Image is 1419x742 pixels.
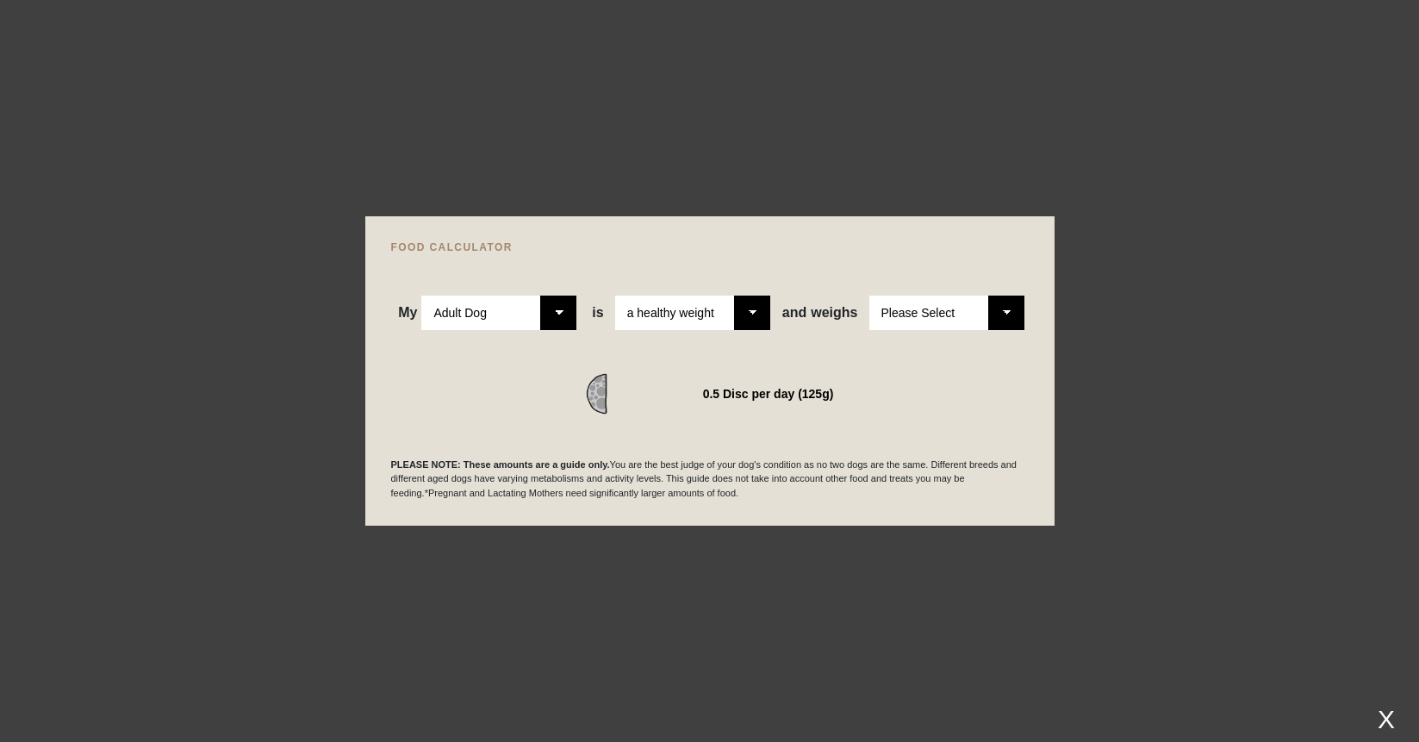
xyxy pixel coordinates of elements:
h4: FOOD CALCULATOR [391,242,1029,253]
p: You are the best judge of your dog's condition as no two dogs are the same. Different breeds and ... [391,458,1029,501]
b: PLEASE NOTE: These amounts are a guide only. [391,459,610,470]
span: and [782,305,811,321]
span: is [592,305,603,321]
span: My [398,305,417,321]
div: 0.5 Disc per day (125g) [703,382,834,406]
div: X [1371,705,1402,733]
span: weighs [782,305,858,321]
